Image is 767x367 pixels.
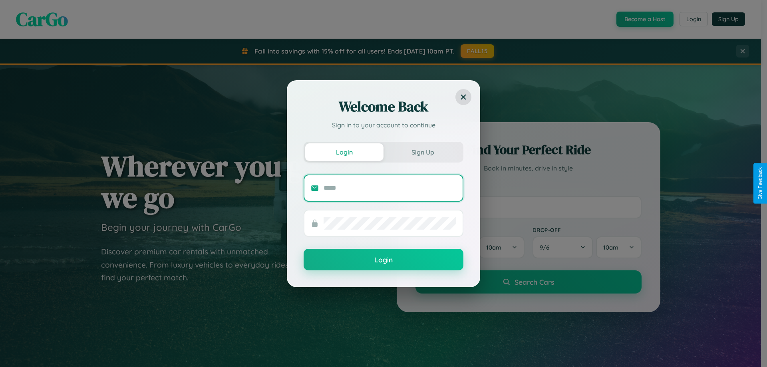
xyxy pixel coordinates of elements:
[304,120,463,130] p: Sign in to your account to continue
[304,249,463,270] button: Login
[383,143,462,161] button: Sign Up
[304,97,463,116] h2: Welcome Back
[757,167,763,200] div: Give Feedback
[305,143,383,161] button: Login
